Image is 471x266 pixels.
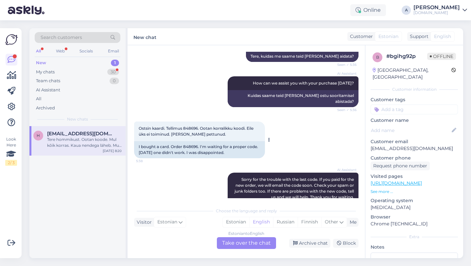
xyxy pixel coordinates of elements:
[157,218,177,226] span: Estonian
[371,180,422,186] a: [URL][DOMAIN_NAME]
[347,33,373,40] div: Customer
[434,33,451,40] span: English
[371,104,458,114] input: Add a tag
[413,10,460,15] div: [DOMAIN_NAME]
[333,239,358,248] div: Block
[228,231,264,237] div: Estonian to English
[350,4,386,16] div: Online
[55,47,66,55] div: Web
[371,189,458,195] p: See more ...
[217,237,276,249] div: Take over the chat
[413,5,460,10] div: [PERSON_NAME]
[107,69,119,75] div: 30
[373,67,451,81] div: [GEOGRAPHIC_DATA], [GEOGRAPHIC_DATA]
[371,244,458,251] p: Notes
[134,141,265,158] div: I bought a card. Order 848696. I'm waiting for a proper code. [DATE] one didn't work. I was disap...
[78,47,94,55] div: Socials
[36,60,46,66] div: New
[371,138,458,145] p: Customer email
[413,5,467,15] a: [PERSON_NAME][DOMAIN_NAME]
[332,107,357,112] span: Seen ✓ 5:36
[134,219,152,226] div: Visitor
[376,55,379,60] span: b
[35,47,42,55] div: All
[36,69,55,75] div: My chats
[36,78,60,84] div: Team chats
[103,148,122,153] div: [DATE] 8:20
[371,214,458,220] p: Browser
[253,81,354,85] span: How can we assist you with your purchase [DATE]?
[5,160,17,166] div: 2 / 3
[371,161,430,170] div: Request phone number
[36,96,42,102] div: All
[289,239,330,248] div: Archive chat
[298,217,321,227] div: Finnish
[332,62,357,67] span: Seen ✓ 5:36
[332,167,357,172] span: AI Assistant
[36,87,60,93] div: AI Assistant
[235,177,355,199] span: Sorry for the trouble with the last code. If you paid for the new order, we will email the code s...
[111,60,119,66] div: 1
[249,217,273,227] div: English
[371,117,458,124] p: Customer name
[347,219,357,226] div: Me
[134,208,358,214] div: Choose the language and reply
[371,173,458,180] p: Visited pages
[371,127,450,134] input: Add name
[332,71,357,76] span: AI Assistant
[386,52,427,60] div: # bgihg92p
[273,217,298,227] div: Russian
[402,6,411,15] div: A
[371,155,458,161] p: Customer phone
[427,53,456,60] span: Offline
[37,133,40,138] span: h
[228,90,358,107] div: Kuidas saame teid [PERSON_NAME] ostu sooritamisel abistada?
[371,204,458,211] p: [MEDICAL_DATA]
[371,197,458,204] p: Operating system
[371,145,458,152] p: [EMAIL_ADDRESS][DOMAIN_NAME]
[371,234,458,240] div: Extra
[133,32,156,41] label: New chat
[246,51,358,62] div: Tere, kuidas me saame teid [PERSON_NAME] aidata?
[371,220,458,227] p: Chrome [TECHNICAL_ID]
[139,126,254,137] span: Ostsin kaardi. Tellimus 848696. Ootan korralikku koodi. Eile üks ei toiminud. [PERSON_NAME] pettu...
[136,159,161,163] span: 5:38
[223,217,249,227] div: Estonian
[371,86,458,92] div: Customer information
[107,47,120,55] div: Email
[371,96,458,103] p: Customer tags
[47,131,115,137] span: hiljamoller@hotmail.com
[378,33,398,40] span: Estonian
[67,116,88,122] span: New chats
[325,219,338,225] span: Other
[36,105,55,111] div: Archived
[5,136,17,166] div: Look Here
[5,33,18,46] img: Askly Logo
[407,33,428,40] div: Support
[41,34,82,41] span: Search customers
[47,137,122,148] div: Tere hommikust. Ootan koode. Mul kõik korras. Kaua nendega läheb. Mul [PERSON_NAME] laekunud. Pal...
[110,78,119,84] div: 0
